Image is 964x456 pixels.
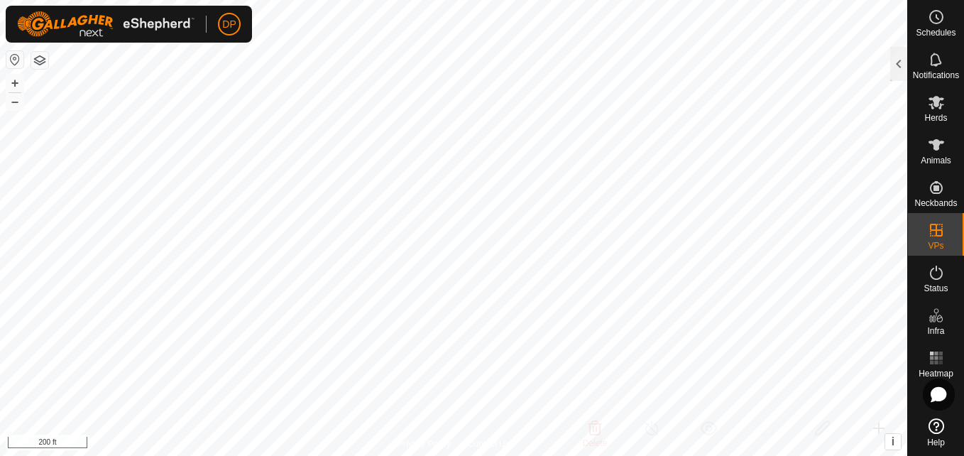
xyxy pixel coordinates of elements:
button: i [885,434,901,450]
span: Status [924,284,948,293]
button: + [6,75,23,92]
span: DP [222,17,236,32]
span: Help [927,438,945,447]
button: Map Layers [31,52,48,69]
a: Help [908,413,964,452]
span: Neckbands [914,199,957,207]
img: Gallagher Logo [17,11,195,37]
span: VPs [928,241,943,250]
span: Herds [924,114,947,122]
span: Heatmap [919,369,953,378]
span: Notifications [913,71,959,80]
button: – [6,93,23,110]
span: Schedules [916,28,955,37]
a: Contact Us [468,438,510,450]
span: Animals [921,156,951,165]
span: Infra [927,327,944,335]
span: i [892,435,894,447]
button: Reset Map [6,51,23,68]
a: Privacy Policy [398,438,451,450]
